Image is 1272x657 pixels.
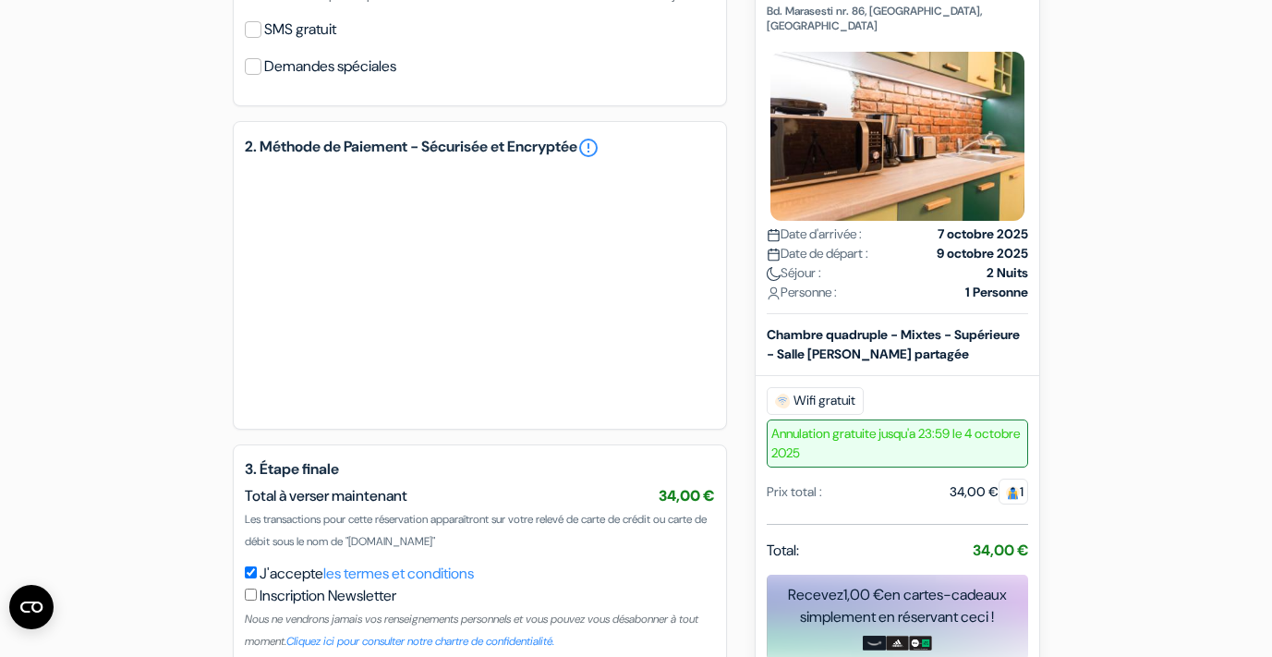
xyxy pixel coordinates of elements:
[767,386,864,414] span: Wifi gratuit
[767,325,1020,361] b: Chambre quadruple - Mixtes - Supérieure - Salle [PERSON_NAME] partagée
[767,243,868,262] span: Date de départ :
[909,636,932,651] img: uber-uber-eats-card.png
[767,224,862,243] span: Date d'arrivée :
[245,460,715,478] h5: 3. Étape finale
[260,585,396,607] label: Inscription Newsletter
[577,137,600,159] a: error_outline
[767,282,837,301] span: Personne :
[987,262,1028,282] strong: 2 Nuits
[863,635,886,650] img: amazon-card-no-text.png
[1006,486,1020,500] img: guest.svg
[659,486,715,505] span: 34,00 €
[938,224,1028,243] strong: 7 octobre 2025
[245,486,407,505] span: Total à verser maintenant
[965,282,1028,301] strong: 1 Personne
[245,137,715,159] h5: 2. Méthode de Paiement - Sécurisée et Encryptée
[843,584,884,603] span: 1,00 €
[767,262,821,282] span: Séjour :
[999,478,1028,504] span: 1
[775,393,790,408] img: free_wifi.svg
[286,634,554,649] a: Cliquez ici pour consulter notre chartre de confidentialité.
[9,585,54,629] button: Ouvrir le widget CMP
[767,4,1028,33] p: Bd. Marasesti nr. 86, [GEOGRAPHIC_DATA], [GEOGRAPHIC_DATA]
[886,636,909,651] img: adidas-card.png
[767,583,1028,627] div: Recevez en cartes-cadeaux simplement en réservant ceci !
[767,286,781,300] img: user_icon.svg
[767,228,781,242] img: calendar.svg
[260,563,474,585] label: J'accepte
[767,539,799,561] span: Total:
[937,243,1028,262] strong: 9 octobre 2025
[323,564,474,583] a: les termes et conditions
[263,185,697,395] iframe: Cadre de saisie sécurisé pour le paiement
[264,54,396,79] label: Demandes spéciales
[245,612,698,649] small: Nous ne vendrons jamais vos renseignements personnels et vous pouvez vous désabonner à tout moment.
[767,248,781,262] img: calendar.svg
[767,267,781,281] img: moon.svg
[767,419,1028,467] span: Annulation gratuite jusqu'a 23:59 le 4 octobre 2025
[767,481,822,501] div: Prix total :
[264,17,336,43] label: SMS gratuit
[245,512,707,549] span: Les transactions pour cette réservation apparaîtront sur votre relevé de carte de crédit ou carte...
[950,481,1028,501] div: 34,00 €
[973,540,1028,559] strong: 34,00 €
